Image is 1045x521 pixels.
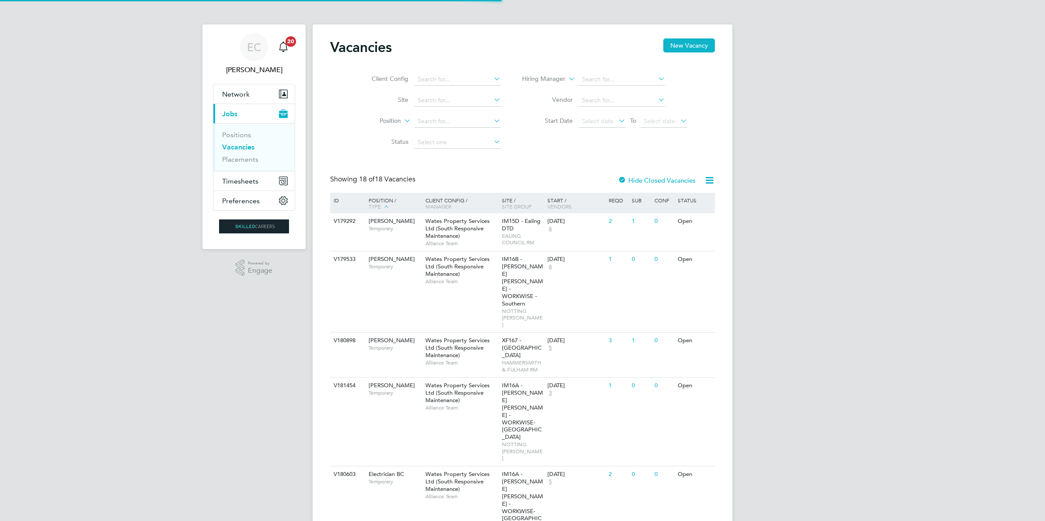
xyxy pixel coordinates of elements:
span: To [627,115,639,126]
button: Network [213,84,295,104]
label: Client Config [358,75,408,83]
h2: Vacancies [330,38,392,56]
a: 20 [275,33,292,61]
span: Wates Property Services Ltd (South Responsive Maintenance) [425,382,490,404]
span: Alliance Team [425,278,498,285]
div: 0 [652,466,675,483]
a: Positions [222,131,251,139]
span: HAMMERSMITH & FULHAM RM [502,359,543,373]
div: Start / [545,193,606,214]
div: V179292 [331,213,362,229]
div: [DATE] [547,256,604,263]
input: Search for... [579,73,665,86]
div: 0 [630,251,652,267]
div: V180603 [331,466,362,483]
label: Start Date [522,117,573,125]
div: Open [676,466,714,483]
span: Alliance Team [425,493,498,500]
div: 0 [652,333,675,349]
label: Status [358,138,408,146]
span: Electrician BC [369,470,404,478]
div: Conf [652,193,675,208]
label: Hide Closed Vacancies [618,176,696,184]
span: Temporary [369,478,421,485]
span: Select date [644,117,675,125]
div: 0 [652,378,675,394]
span: Manager [425,203,451,210]
span: EALING COUNCIL RM [502,233,543,246]
span: 6 [547,225,553,233]
span: 3 [547,389,553,397]
div: Open [676,251,714,267]
input: Search for... [415,115,501,128]
div: V181454 [331,378,362,394]
div: 0 [652,213,675,229]
span: Timesheets [222,177,258,185]
div: Reqd [606,193,629,208]
div: Showing [330,175,417,184]
div: [DATE] [547,337,604,344]
span: Ernie Crowe [213,65,295,75]
label: Vendor [522,96,573,104]
label: Hiring Manager [515,75,565,83]
div: 0 [630,466,652,483]
span: Temporary [369,389,421,396]
div: 2 [606,213,629,229]
label: Position [351,117,401,125]
span: Jobs [222,110,237,118]
span: IM16A - [PERSON_NAME] [PERSON_NAME] - WORKWISE- [GEOGRAPHIC_DATA] [502,382,543,441]
span: 6 [547,263,553,271]
span: Wates Property Services Ltd (South Responsive Maintenance) [425,217,490,240]
span: Network [222,90,250,98]
button: Preferences [213,191,295,210]
div: 0 [652,251,675,267]
input: Search for... [579,94,665,107]
span: Temporary [369,263,421,270]
div: Status [676,193,714,208]
span: Wates Property Services Ltd (South Responsive Maintenance) [425,255,490,278]
span: Temporary [369,225,421,232]
div: Open [676,378,714,394]
button: New Vacancy [663,38,715,52]
a: Vacancies [222,143,254,151]
button: Jobs [213,104,295,123]
span: Alliance Team [425,240,498,247]
span: EC [247,42,261,53]
div: [DATE] [547,218,604,225]
div: 1 [630,333,652,349]
div: 1 [606,378,629,394]
div: V180898 [331,333,362,349]
a: Powered byEngage [236,260,273,276]
div: Open [676,333,714,349]
span: Engage [248,267,272,274]
span: 5 [547,478,553,486]
span: 18 of [359,175,375,184]
div: Jobs [213,123,295,171]
div: ID [331,193,362,208]
div: 0 [630,378,652,394]
div: 1 [630,213,652,229]
span: Alliance Team [425,404,498,411]
nav: Main navigation [202,24,306,249]
span: Alliance Team [425,359,498,366]
span: Wates Property Services Ltd (South Responsive Maintenance) [425,470,490,493]
button: Timesheets [213,171,295,191]
span: NOTTING [PERSON_NAME] [502,308,543,328]
span: IM15D - Ealing DTD [502,217,540,232]
input: Select one [415,136,501,149]
span: NOTTING [PERSON_NAME] [502,441,543,462]
span: [PERSON_NAME] [369,382,415,389]
span: Powered by [248,260,272,267]
a: Go to home page [213,219,295,233]
a: Placements [222,155,258,163]
span: Vendors [547,203,572,210]
input: Search for... [415,94,501,107]
span: [PERSON_NAME] [369,217,415,225]
div: 1 [606,251,629,267]
div: V179533 [331,251,362,267]
div: Client Config / [423,193,500,214]
span: 5 [547,344,553,352]
span: Site Group [502,203,532,210]
label: Site [358,96,408,104]
span: 20 [286,36,296,47]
